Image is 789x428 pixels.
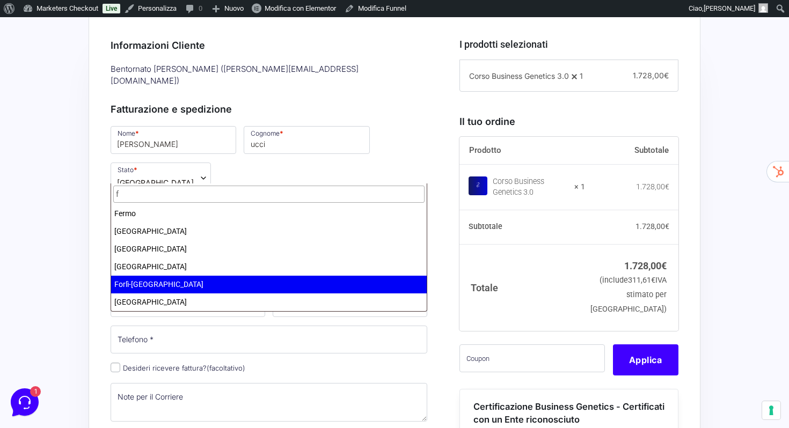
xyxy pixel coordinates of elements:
[96,43,198,51] a: [DEMOGRAPHIC_DATA] tutto
[111,258,427,276] li: [GEOGRAPHIC_DATA]
[244,126,369,154] input: Cognome *
[75,329,141,354] button: 1Messaggi
[580,71,583,80] span: 1
[111,276,427,293] li: Forlì-[GEOGRAPHIC_DATA]
[111,240,427,258] li: [GEOGRAPHIC_DATA]
[9,9,180,26] h2: Ciao da Marketers 👋
[762,401,780,419] button: Le tue preferenze relative al consenso per le tecnologie di tracciamento
[107,61,431,90] div: Bentornato [PERSON_NAME] ( [PERSON_NAME][EMAIL_ADDRESS][DOMAIN_NAME] )
[70,99,158,107] span: Inizia una conversazione
[117,177,194,188] span: Italia
[473,401,664,425] span: Certificazione Business Genetics - Certificati con un Ente riconosciuto
[111,163,211,194] span: Stato
[9,386,41,418] iframe: Customerly Messenger Launcher
[32,344,50,354] p: Home
[469,71,569,80] span: Corso Business Genetics 3.0
[45,73,170,84] p: Ciao 🙂 Se hai qualche domanda siamo qui per aiutarti!
[111,126,236,154] input: Nome *
[459,137,586,165] th: Prodotto
[459,244,586,330] th: Totale
[111,38,427,53] h3: Informazioni Cliente
[93,344,122,354] p: Messaggi
[103,4,120,13] a: Live
[13,56,202,88] a: [PERSON_NAME]Ciao 🙂 Se hai qualche domanda siamo qui per aiutarti![DATE]1
[17,135,84,144] span: Trova una risposta
[107,328,115,336] span: 1
[24,158,176,169] input: Cerca un articolo...
[114,135,198,144] a: Apri Centro Assistenza
[17,92,198,114] button: Inizia una conversazione
[590,276,667,314] small: (include IVA stimato per [GEOGRAPHIC_DATA])
[177,60,198,70] p: [DATE]
[9,329,75,354] button: Home
[111,364,245,372] label: Desideri ricevere fattura?
[665,182,669,191] span: €
[265,4,336,12] span: Modifica con Elementor
[661,260,667,271] span: €
[111,223,427,240] li: [GEOGRAPHIC_DATA]
[633,71,669,80] span: 1.728,00
[469,176,487,195] img: Corso Business Genetics 3.0
[111,326,427,353] input: Telefono *
[140,329,206,354] button: Aiuto
[459,210,586,245] th: Subtotale
[493,176,568,198] div: Corso Business Genetics 3.0
[585,137,678,165] th: Subtotale
[628,276,655,285] span: 311,61
[635,222,669,231] bdi: 1.728,00
[111,102,427,116] h3: Fatturazione e spedizione
[111,363,120,372] input: Desideri ricevere fattura?(facoltativo)
[111,293,427,311] li: [GEOGRAPHIC_DATA]
[613,344,678,375] button: Applica
[459,37,678,51] h3: I prodotti selezionati
[459,344,605,372] input: Coupon
[17,61,39,83] img: dark
[664,71,669,80] span: €
[624,260,667,271] bdi: 1.728,00
[636,182,669,191] bdi: 1.728,00
[665,222,669,231] span: €
[187,73,198,84] span: 1
[111,205,427,223] li: Fermo
[704,4,755,12] span: [PERSON_NAME]
[651,276,655,285] span: €
[207,364,245,372] span: (facoltativo)
[574,182,585,193] strong: × 1
[459,114,678,129] h3: Il tuo ordine
[45,60,170,71] span: [PERSON_NAME]
[17,43,91,51] span: Le tue conversazioni
[165,344,181,354] p: Aiuto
